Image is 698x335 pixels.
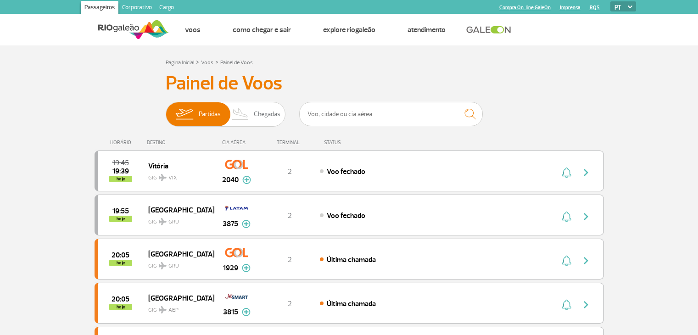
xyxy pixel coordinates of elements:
[560,5,581,11] a: Imprensa
[148,301,207,314] span: GIG
[196,56,199,67] a: >
[327,299,376,308] span: Última chamada
[170,102,199,126] img: slider-embarque
[168,306,179,314] span: AEP
[223,307,238,318] span: 3815
[562,211,571,222] img: sino-painel-voo.svg
[288,299,292,308] span: 2
[299,102,483,126] input: Voo, cidade ou cia aérea
[97,140,147,145] div: HORÁRIO
[562,167,571,178] img: sino-painel-voo.svg
[242,308,251,316] img: mais-info-painel-voo.svg
[159,262,167,269] img: destiny_airplane.svg
[148,169,207,182] span: GIG
[201,59,213,66] a: Voos
[242,264,251,272] img: mais-info-painel-voo.svg
[327,211,365,220] span: Voo fechado
[323,25,375,34] a: Explore RIOgaleão
[590,5,600,11] a: RQS
[242,176,251,184] img: mais-info-painel-voo.svg
[112,208,129,214] span: 2025-08-25 19:55:00
[223,262,238,274] span: 1929
[215,56,218,67] a: >
[581,299,592,310] img: seta-direita-painel-voo.svg
[156,1,178,16] a: Cargo
[109,176,132,182] span: hoje
[408,25,446,34] a: Atendimento
[227,102,254,126] img: slider-desembarque
[166,59,194,66] a: Página Inicial
[147,140,214,145] div: DESTINO
[109,216,132,222] span: hoje
[327,255,376,264] span: Última chamada
[288,255,292,264] span: 2
[185,25,201,34] a: Voos
[168,218,179,226] span: GRU
[254,102,280,126] span: Chegadas
[148,213,207,226] span: GIG
[199,102,221,126] span: Partidas
[148,248,207,260] span: [GEOGRAPHIC_DATA]
[112,296,129,302] span: 2025-08-25 20:05:00
[562,255,571,266] img: sino-painel-voo.svg
[81,1,118,16] a: Passageiros
[214,140,260,145] div: CIA AÉREA
[159,218,167,225] img: destiny_airplane.svg
[148,257,207,270] span: GIG
[233,25,291,34] a: Como chegar e sair
[112,160,129,166] span: 2025-08-25 19:45:00
[109,260,132,266] span: hoje
[148,160,207,172] span: Vitória
[112,168,129,174] span: 2025-08-25 19:39:10
[166,72,533,95] h3: Painel de Voos
[288,167,292,176] span: 2
[220,59,253,66] a: Painel de Voos
[168,262,179,270] span: GRU
[288,211,292,220] span: 2
[260,140,319,145] div: TERMINAL
[499,5,551,11] a: Compra On-line GaleOn
[223,218,238,229] span: 3875
[112,252,129,258] span: 2025-08-25 20:05:00
[109,304,132,310] span: hoje
[242,220,251,228] img: mais-info-painel-voo.svg
[319,140,394,145] div: STATUS
[581,167,592,178] img: seta-direita-painel-voo.svg
[581,211,592,222] img: seta-direita-painel-voo.svg
[159,174,167,181] img: destiny_airplane.svg
[159,306,167,313] img: destiny_airplane.svg
[562,299,571,310] img: sino-painel-voo.svg
[148,292,207,304] span: [GEOGRAPHIC_DATA]
[148,204,207,216] span: [GEOGRAPHIC_DATA]
[168,174,177,182] span: VIX
[118,1,156,16] a: Corporativo
[581,255,592,266] img: seta-direita-painel-voo.svg
[327,167,365,176] span: Voo fechado
[222,174,239,185] span: 2040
